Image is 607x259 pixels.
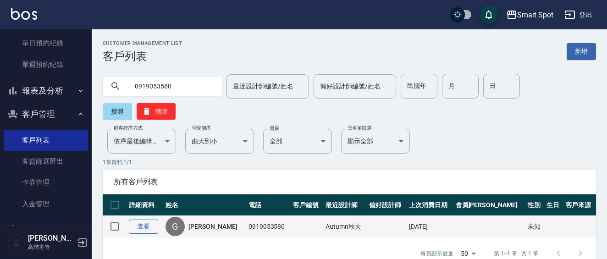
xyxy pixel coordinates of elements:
[517,9,554,21] div: Smart Spot
[291,194,323,216] th: 客戶編號
[263,129,332,154] div: 全部
[494,249,538,258] p: 第 1–1 筆 共 1 筆
[114,125,143,132] label: 顧客排序方式
[4,79,88,103] button: 報表及分析
[7,233,26,252] img: Person
[563,194,596,216] th: 客戶來源
[185,129,254,154] div: 由大到小
[163,194,246,216] th: 姓名
[561,6,596,23] button: 登出
[28,234,75,243] h5: [PERSON_NAME]
[103,158,596,166] p: 1 筆資料, 1 / 1
[166,217,185,236] div: G
[246,216,291,237] td: 0919053580
[407,216,453,237] td: [DATE]
[270,125,279,132] label: 會員
[480,6,498,24] button: save
[4,130,88,151] a: 客戶列表
[323,216,367,237] td: Autumn秋天
[4,33,88,54] a: 單日預約紀錄
[11,8,37,20] img: Logo
[128,74,215,99] input: 搜尋關鍵字
[348,125,371,132] label: 黑名單篩選
[103,40,182,46] h2: Customer Management List
[103,103,132,120] button: 搜尋
[188,222,237,231] a: [PERSON_NAME]
[407,194,453,216] th: 上次消費日期
[103,50,182,63] h3: 客戶列表
[4,54,88,75] a: 單週預約紀錄
[4,172,88,193] a: 卡券管理
[114,177,585,187] span: 所有客戶列表
[127,194,163,216] th: 詳細資料
[28,243,75,251] p: 高階主管
[367,194,407,216] th: 偏好設計師
[4,151,88,172] a: 客資篩選匯出
[4,193,88,215] a: 入金管理
[341,129,410,154] div: 顯示全部
[192,125,211,132] label: 呈現順序
[453,194,526,216] th: 會員[PERSON_NAME]
[137,103,176,120] button: 清除
[246,194,291,216] th: 電話
[129,220,158,234] a: 查看
[4,102,88,126] button: 客戶管理
[107,129,176,154] div: 依序最後編輯時間
[4,218,88,242] button: 員工及薪資
[525,194,544,216] th: 性別
[544,194,563,216] th: 生日
[567,43,596,60] a: 新增
[502,6,557,24] button: Smart Spot
[525,216,544,237] td: 未知
[323,194,367,216] th: 最近設計師
[420,249,453,258] p: 每頁顯示數量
